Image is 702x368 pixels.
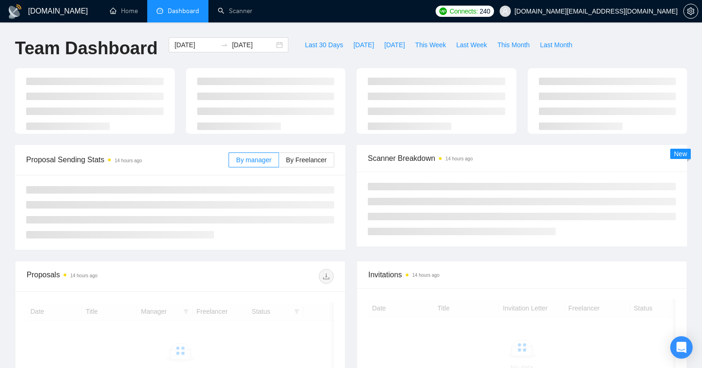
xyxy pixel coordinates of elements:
[683,4,698,19] button: setting
[379,37,410,52] button: [DATE]
[415,40,446,50] span: This Week
[535,37,577,52] button: Last Month
[670,336,693,359] div: Open Intercom Messenger
[492,37,535,52] button: This Month
[384,40,405,50] span: [DATE]
[445,156,473,161] time: 14 hours ago
[540,40,572,50] span: Last Month
[286,156,327,164] span: By Freelancer
[26,154,229,166] span: Proposal Sending Stats
[683,7,698,15] a: setting
[480,6,490,16] span: 240
[15,37,158,59] h1: Team Dashboard
[502,8,509,14] span: user
[674,150,687,158] span: New
[157,7,163,14] span: dashboard
[439,7,447,15] img: upwork-logo.png
[221,41,228,49] span: to
[684,7,698,15] span: setting
[110,7,138,15] a: homeHome
[168,7,199,15] span: Dashboard
[410,37,451,52] button: This Week
[174,40,217,50] input: Start date
[368,152,676,164] span: Scanner Breakdown
[451,37,492,52] button: Last Week
[456,40,487,50] span: Last Week
[497,40,530,50] span: This Month
[412,273,439,278] time: 14 hours ago
[115,158,142,163] time: 14 hours ago
[218,7,252,15] a: searchScanner
[368,269,675,281] span: Invitations
[27,269,180,284] div: Proposals
[450,6,478,16] span: Connects:
[232,40,274,50] input: End date
[353,40,374,50] span: [DATE]
[348,37,379,52] button: [DATE]
[70,273,97,278] time: 14 hours ago
[300,37,348,52] button: Last 30 Days
[221,41,228,49] span: swap-right
[305,40,343,50] span: Last 30 Days
[236,156,271,164] span: By manager
[7,4,22,19] img: logo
